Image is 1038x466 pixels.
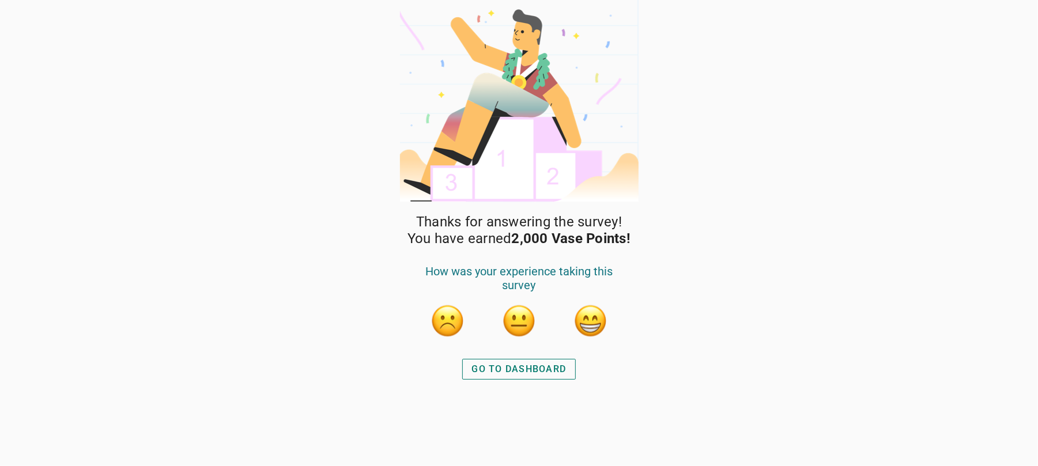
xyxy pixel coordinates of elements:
[416,214,622,230] span: Thanks for answering the survey!
[412,264,626,304] div: How was your experience taking this survey
[462,359,576,380] button: GO TO DASHBOARD
[512,230,631,247] strong: 2,000 Vase Points!
[407,230,631,247] span: You have earned
[472,362,567,376] div: GO TO DASHBOARD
